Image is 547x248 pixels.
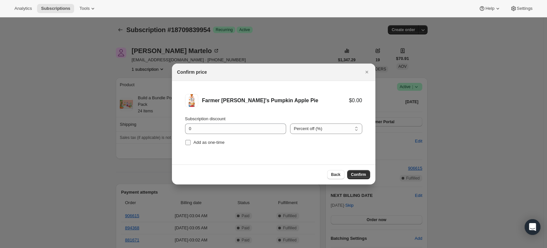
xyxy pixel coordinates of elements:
span: Settings [517,6,533,11]
button: Back [327,170,345,179]
img: Farmer Jen's Pumpkin Apple Pie [185,94,198,107]
button: Tools [75,4,100,13]
span: Confirm [351,172,366,177]
button: Subscriptions [37,4,74,13]
span: Subscriptions [41,6,70,11]
span: Help [485,6,494,11]
button: Confirm [347,170,370,179]
span: Analytics [14,6,32,11]
span: Add as one-time [194,140,225,145]
div: $0.00 [349,97,362,104]
button: Close [362,67,371,77]
span: Tools [79,6,90,11]
button: Settings [506,4,536,13]
button: Analytics [11,4,36,13]
button: Help [475,4,505,13]
div: Open Intercom Messenger [525,219,540,235]
span: Back [331,172,341,177]
span: Subscription discount [185,116,226,121]
h2: Confirm price [177,69,207,75]
div: Farmer [PERSON_NAME]'s Pumpkin Apple Pie [202,97,349,104]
